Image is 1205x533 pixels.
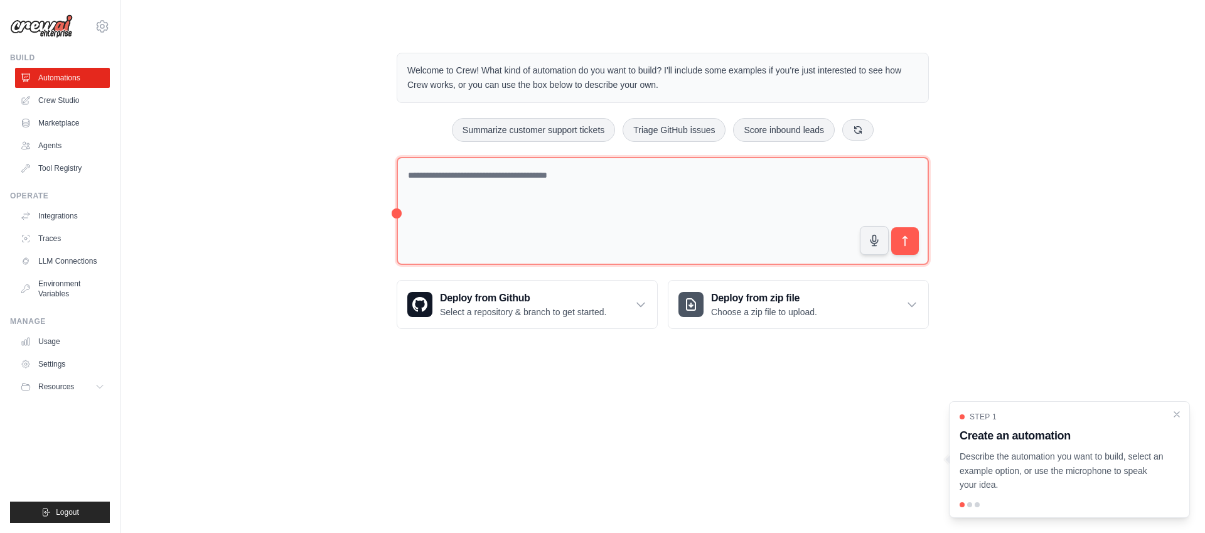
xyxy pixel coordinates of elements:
[15,251,110,271] a: LLM Connections
[15,354,110,374] a: Settings
[15,377,110,397] button: Resources
[15,274,110,304] a: Environment Variables
[440,306,606,318] p: Select a repository & branch to get started.
[15,68,110,88] a: Automations
[440,291,606,306] h3: Deploy from Github
[970,412,997,422] span: Step 1
[960,450,1164,492] p: Describe the automation you want to build, select an example option, or use the microphone to spe...
[15,90,110,110] a: Crew Studio
[711,291,817,306] h3: Deploy from zip file
[10,14,73,38] img: Logo
[733,118,835,142] button: Score inbound leads
[452,118,615,142] button: Summarize customer support tickets
[10,502,110,523] button: Logout
[960,427,1164,444] h3: Create an automation
[38,382,74,392] span: Resources
[15,158,110,178] a: Tool Registry
[15,206,110,226] a: Integrations
[1142,473,1205,533] iframe: Chat Widget
[10,316,110,326] div: Manage
[10,191,110,201] div: Operate
[407,63,918,92] p: Welcome to Crew! What kind of automation do you want to build? I'll include some examples if you'...
[15,113,110,133] a: Marketplace
[15,229,110,249] a: Traces
[711,306,817,318] p: Choose a zip file to upload.
[1172,409,1182,419] button: Close walkthrough
[15,136,110,156] a: Agents
[10,53,110,63] div: Build
[623,118,726,142] button: Triage GitHub issues
[56,507,79,517] span: Logout
[15,331,110,352] a: Usage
